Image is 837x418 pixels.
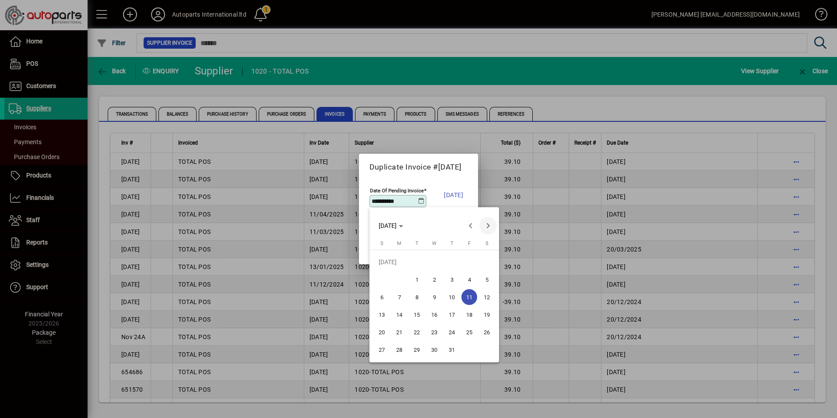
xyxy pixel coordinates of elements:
span: 31 [444,342,460,358]
span: 4 [461,272,477,287]
span: 18 [461,307,477,322]
span: W [432,241,436,246]
button: Sun Jul 27 2025 [373,341,390,358]
button: Thu Jul 03 2025 [443,271,461,288]
button: Wed Jul 02 2025 [426,271,443,288]
button: Sun Jul 13 2025 [373,306,390,323]
button: Wed Jul 23 2025 [426,323,443,341]
span: 26 [479,324,495,340]
span: 25 [461,324,477,340]
span: T [415,241,418,246]
span: 13 [374,307,390,322]
span: 19 [479,307,495,322]
button: Mon Jul 21 2025 [390,323,408,341]
button: Tue Jul 29 2025 [408,341,426,358]
button: Wed Jul 30 2025 [426,341,443,358]
span: 22 [409,324,425,340]
span: 7 [391,289,407,305]
span: T [450,241,454,246]
button: Thu Jul 31 2025 [443,341,461,358]
button: Wed Jul 09 2025 [426,288,443,306]
span: 10 [444,289,460,305]
button: Mon Jul 28 2025 [390,341,408,358]
button: Sat Jul 12 2025 [478,288,496,306]
button: Mon Jul 14 2025 [390,306,408,323]
button: Tue Jul 15 2025 [408,306,426,323]
span: 11 [461,289,477,305]
span: 2 [426,272,442,287]
button: Sat Jul 19 2025 [478,306,496,323]
span: 5 [479,272,495,287]
span: 24 [444,324,460,340]
button: Tue Jul 22 2025 [408,323,426,341]
button: Fri Jul 18 2025 [461,306,478,323]
span: [DATE] [379,222,397,229]
span: S [485,241,489,246]
span: 16 [426,307,442,322]
span: 9 [426,289,442,305]
span: 15 [409,307,425,322]
span: 6 [374,289,390,305]
span: 12 [479,289,495,305]
button: Fri Jul 04 2025 [461,271,478,288]
span: 23 [426,324,442,340]
span: 28 [391,342,407,358]
button: Next month [479,217,497,234]
button: Fri Jul 11 2025 [461,288,478,306]
span: 29 [409,342,425,358]
span: 30 [426,342,442,358]
button: Fri Jul 25 2025 [461,323,478,341]
button: Sat Jul 26 2025 [478,323,496,341]
span: 27 [374,342,390,358]
button: Sat Jul 05 2025 [478,271,496,288]
button: Previous month [462,217,479,234]
td: [DATE] [373,253,496,271]
button: Thu Jul 24 2025 [443,323,461,341]
span: 14 [391,307,407,322]
span: M [397,241,401,246]
button: Wed Jul 16 2025 [426,306,443,323]
span: F [468,241,471,246]
button: Sun Jul 06 2025 [373,288,390,306]
button: Tue Jul 08 2025 [408,288,426,306]
span: S [380,241,383,246]
button: Mon Jul 07 2025 [390,288,408,306]
span: 21 [391,324,407,340]
button: Thu Jul 10 2025 [443,288,461,306]
span: 8 [409,289,425,305]
button: Tue Jul 01 2025 [408,271,426,288]
button: Choose month and year [375,218,407,234]
button: Thu Jul 17 2025 [443,306,461,323]
span: 1 [409,272,425,287]
span: 3 [444,272,460,287]
span: 20 [374,324,390,340]
span: 17 [444,307,460,322]
button: Sun Jul 20 2025 [373,323,390,341]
